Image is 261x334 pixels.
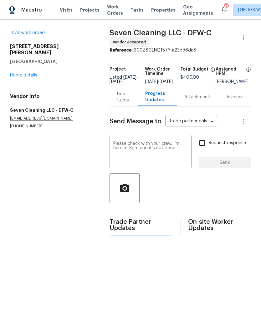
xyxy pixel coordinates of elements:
[130,8,144,12] span: Tasks
[10,107,95,113] h5: Seven Cleaning LLC - DFW-C
[145,80,173,84] span: -
[21,7,42,13] span: Maestro
[210,67,215,75] span: The total cost of line items that have been proposed by Opendoor. This sum includes line items th...
[110,219,172,231] span: Trade Partner Updates
[184,94,212,100] div: Attachments
[110,47,251,53] div: 3C0Z8GENQ157Y-a23bd6da8
[107,4,123,16] span: Work Orders
[110,80,123,84] span: [DATE]
[224,4,228,10] div: 47
[110,48,133,52] b: Reference:
[117,91,130,103] div: Line Items
[10,58,95,65] h5: [GEOGRAPHIC_DATA]
[246,67,251,80] span: The hpm assigned to this work order.
[10,43,95,56] h2: [STREET_ADDRESS][PERSON_NAME]
[227,94,243,100] div: Invoices
[145,91,169,103] div: Progress Updates
[60,7,73,13] span: Visits
[113,141,188,163] textarea: Please check with your crew. I’m here at 3pm and it’s not done.
[113,39,148,45] span: Vendor Accepted
[110,67,126,71] h5: Project
[110,75,138,84] span: -
[183,4,213,16] span: Geo Assignments
[145,80,158,84] span: [DATE]
[216,67,244,76] h5: Assigned HPM
[180,75,199,80] span: $400.00
[151,7,176,13] span: Properties
[145,67,180,76] h5: Work Order Timeline
[180,67,208,71] h5: Total Budget
[209,140,246,146] span: Request response
[10,93,95,100] h4: Vendor Info
[10,73,37,77] a: Home details
[110,29,212,37] span: Seven Cleaning LLC - DFW-C
[110,118,161,125] span: Send Message to
[165,116,217,127] div: Trade partner only
[10,31,46,35] a: All work orders
[216,80,251,84] div: [PERSON_NAME]
[160,80,173,84] span: [DATE]
[123,75,136,80] span: [DATE]
[188,219,251,231] span: On-site Worker Updates
[80,7,100,13] span: Projects
[110,75,138,84] span: Listed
